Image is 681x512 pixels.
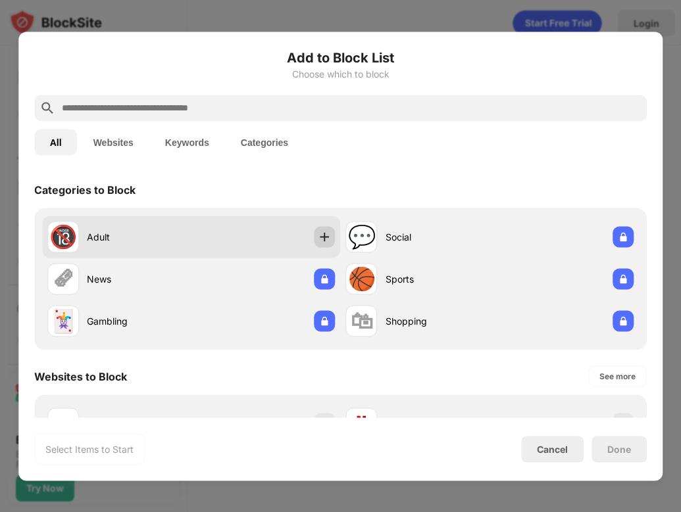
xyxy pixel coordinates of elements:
div: Choose which to block [34,68,647,79]
h6: Add to Block List [34,47,647,67]
div: 🗞 [52,266,74,292]
img: search.svg [39,100,55,116]
div: Done [607,444,631,454]
div: Categories to Block [34,183,136,196]
img: favicons [354,415,370,431]
div: See more [599,369,636,383]
div: Shopping [386,314,490,328]
button: Websites [78,129,149,155]
div: 💬 [348,223,376,250]
div: Adult [87,230,191,244]
button: All [34,129,78,155]
button: Keywords [149,129,225,155]
div: [DOMAIN_NAME] [87,417,191,431]
div: Select Items to Start [45,442,134,455]
div: 🔞 [49,223,77,250]
div: Gambling [87,314,191,328]
button: Categories [225,129,304,155]
div: 🛍 [351,308,373,335]
div: [DOMAIN_NAME] [386,417,490,431]
img: favicons [55,415,71,431]
div: Social [386,230,490,244]
div: Cancel [537,444,568,455]
div: Sports [386,272,490,286]
div: 🃏 [49,308,77,335]
div: 🏀 [348,266,376,292]
div: Websites to Block [34,369,127,383]
div: News [87,272,191,286]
